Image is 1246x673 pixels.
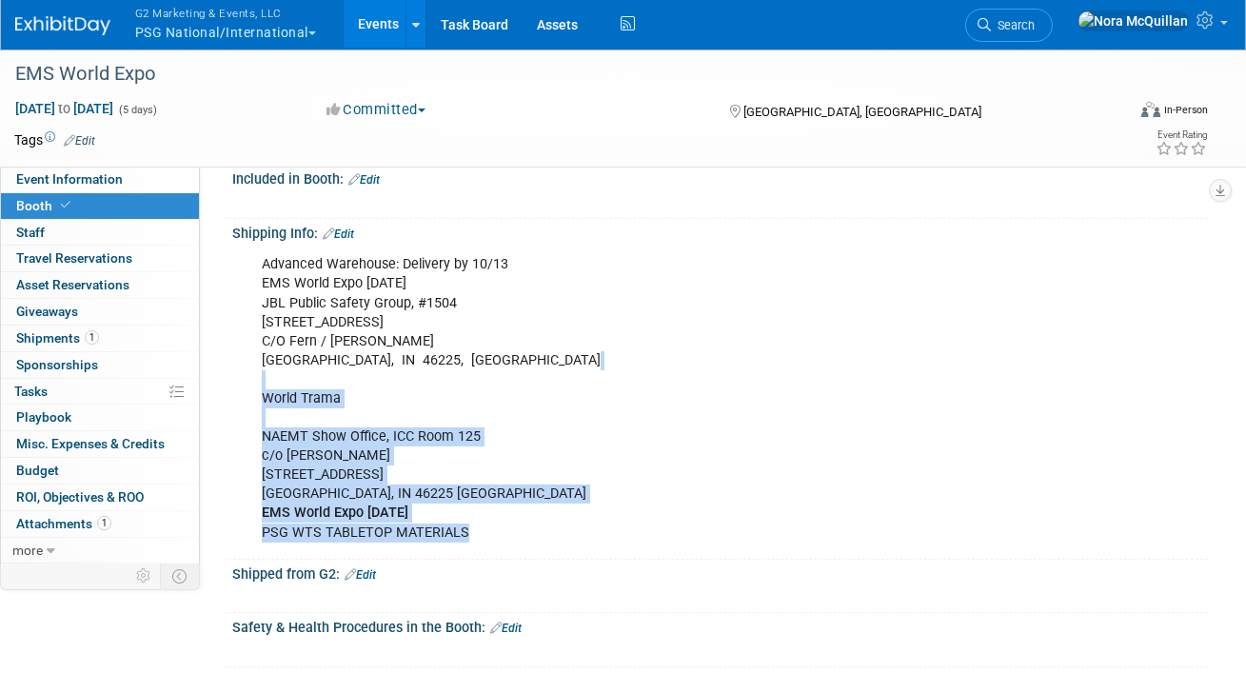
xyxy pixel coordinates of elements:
div: Event Format [1033,99,1208,128]
a: more [1,538,199,564]
div: Included in Booth: [232,165,1208,189]
a: Search [965,9,1053,42]
span: Staff [16,225,45,240]
a: Playbook [1,405,199,430]
span: (5 days) [117,104,157,116]
a: Staff [1,220,199,246]
span: 1 [97,516,111,530]
span: Attachments [16,516,111,531]
td: Toggle Event Tabs [161,564,200,588]
a: Giveaways [1,299,199,325]
span: Budget [16,463,59,478]
div: Shipped from G2: [232,560,1208,584]
a: Edit [323,228,354,241]
div: Shipping Info: [232,219,1208,244]
span: Search [991,18,1035,32]
span: 1 [85,330,99,345]
img: Format-Inperson.png [1141,102,1160,117]
span: Booth [16,198,74,213]
td: Tags [14,130,95,149]
img: Nora McQuillan [1078,10,1189,31]
a: Misc. Expenses & Credits [1,431,199,457]
span: G2 Marketing & Events, LLC [135,3,316,23]
a: Event Information [1,167,199,192]
a: Travel Reservations [1,246,199,271]
a: Sponsorships [1,352,199,378]
span: to [55,101,73,116]
div: In-Person [1163,103,1208,117]
a: Booth [1,193,199,219]
a: Edit [64,134,95,148]
a: Attachments1 [1,511,199,537]
span: Asset Reservations [16,277,129,292]
span: more [12,543,43,558]
span: Event Information [16,171,123,187]
span: Misc. Expenses & Credits [16,436,165,451]
span: Sponsorships [16,357,98,372]
a: Asset Reservations [1,272,199,298]
div: Advanced Warehouse: Delivery by 10/13 EMS World Expo [DATE] JBL Public Safety Group, #1504 [STREE... [248,246,1017,551]
a: Edit [345,568,376,582]
b: EMS World Expo [DATE] [262,505,408,521]
button: Committed [320,100,433,120]
span: Travel Reservations [16,250,132,266]
a: Edit [348,173,380,187]
span: Shipments [16,330,99,346]
div: Event Rating [1156,130,1207,140]
a: Tasks [1,379,199,405]
div: EMS World Expo [9,57,1106,91]
a: Edit [490,622,522,635]
a: ROI, Objectives & ROO [1,485,199,510]
i: Booth reservation complete [61,200,70,210]
span: ROI, Objectives & ROO [16,489,144,505]
span: Tasks [14,384,48,399]
div: Safety & Health Procedures in the Booth: [232,613,1208,638]
span: Playbook [16,409,71,425]
span: Giveaways [16,304,78,319]
span: [DATE] [DATE] [14,100,114,117]
a: Shipments1 [1,326,199,351]
a: Budget [1,458,199,484]
td: Personalize Event Tab Strip [128,564,161,588]
img: ExhibitDay [15,16,110,35]
span: [GEOGRAPHIC_DATA], [GEOGRAPHIC_DATA] [743,105,981,119]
